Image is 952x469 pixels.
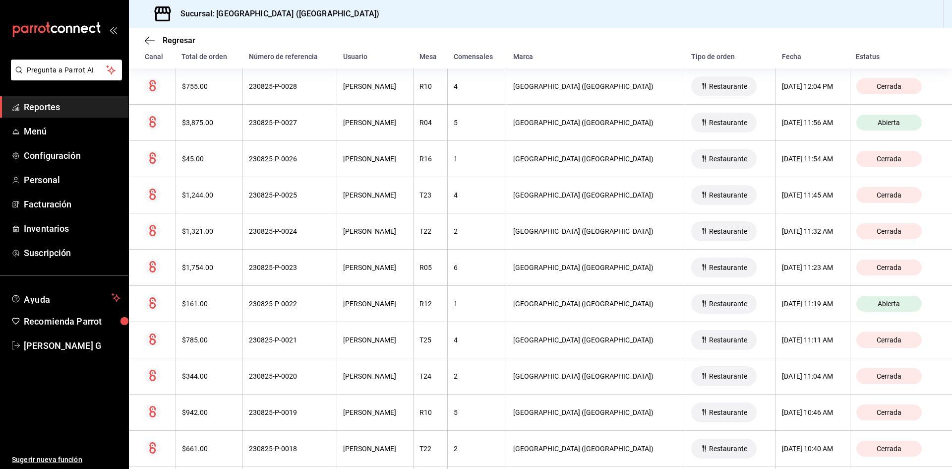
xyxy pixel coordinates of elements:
div: $1,754.00 [182,264,237,271]
div: [DATE] 10:40 AM [782,445,843,453]
span: Abierta [874,300,904,308]
div: T24 [419,372,441,380]
span: Restaurante [705,119,751,127]
span: Ayuda [24,292,108,304]
span: Restaurante [705,155,751,163]
div: 230825-P-0019 [249,408,331,416]
span: Personal [24,173,120,187]
span: Restaurante [705,445,751,453]
div: R05 [419,264,441,271]
span: [PERSON_NAME] G [24,339,120,352]
div: [DATE] 11:23 AM [782,264,843,271]
div: R10 [419,82,441,90]
div: R12 [419,300,441,308]
span: Configuración [24,149,120,162]
div: Usuario [343,53,408,61]
span: Cerrada [873,264,905,271]
span: Facturación [24,198,120,211]
div: 230825-P-0022 [249,300,331,308]
button: open_drawer_menu [109,26,117,34]
span: Recomienda Parrot [24,315,120,328]
span: Menú [24,125,120,138]
div: R10 [419,408,441,416]
div: [GEOGRAPHIC_DATA] ([GEOGRAPHIC_DATA]) [513,82,679,90]
div: 2 [454,445,501,453]
div: 2 [454,227,501,235]
div: [DATE] 12:04 PM [782,82,843,90]
div: 1 [454,300,501,308]
div: T22 [419,445,441,453]
div: R16 [419,155,441,163]
div: [DATE] 11:54 AM [782,155,843,163]
div: [DATE] 11:32 AM [782,227,843,235]
div: 1 [454,155,501,163]
span: Sugerir nueva función [12,455,120,465]
div: [PERSON_NAME] [343,445,407,453]
div: [PERSON_NAME] [343,119,407,127]
div: [DATE] 11:04 AM [782,372,843,380]
div: $755.00 [182,82,237,90]
div: $1,321.00 [182,227,237,235]
span: Inventarios [24,222,120,235]
div: T22 [419,227,441,235]
span: Cerrada [873,336,905,344]
div: Fecha [782,53,844,61]
div: $785.00 [182,336,237,344]
span: Cerrada [873,191,905,199]
span: Cerrada [873,82,905,90]
div: 4 [454,336,501,344]
div: Comensales [454,53,501,61]
div: 5 [454,119,501,127]
span: Pregunta a Parrot AI [27,65,107,75]
div: $3,875.00 [182,119,237,127]
div: [GEOGRAPHIC_DATA] ([GEOGRAPHIC_DATA]) [513,155,679,163]
div: [GEOGRAPHIC_DATA] ([GEOGRAPHIC_DATA]) [513,300,679,308]
div: $344.00 [182,372,237,380]
div: Número de referencia [249,53,331,61]
div: 230825-P-0021 [249,336,331,344]
span: Cerrada [873,155,905,163]
button: Regresar [145,36,195,45]
span: Restaurante [705,300,751,308]
div: [PERSON_NAME] [343,191,407,199]
span: Abierta [874,119,904,127]
div: 230825-P-0024 [249,227,331,235]
span: Restaurante [705,372,751,380]
div: R04 [419,119,441,127]
div: $1,244.00 [182,191,237,199]
div: $45.00 [182,155,237,163]
div: [PERSON_NAME] [343,227,407,235]
div: $942.00 [182,408,237,416]
div: [PERSON_NAME] [343,300,407,308]
div: [DATE] 11:19 AM [782,300,843,308]
div: $661.00 [182,445,237,453]
div: Marca [513,53,679,61]
div: [GEOGRAPHIC_DATA] ([GEOGRAPHIC_DATA]) [513,408,679,416]
div: [GEOGRAPHIC_DATA] ([GEOGRAPHIC_DATA]) [513,264,679,271]
div: [GEOGRAPHIC_DATA] ([GEOGRAPHIC_DATA]) [513,336,679,344]
div: [PERSON_NAME] [343,336,407,344]
div: T23 [419,191,441,199]
div: 4 [454,82,501,90]
span: Cerrada [873,408,905,416]
span: Restaurante [705,264,751,271]
div: [GEOGRAPHIC_DATA] ([GEOGRAPHIC_DATA]) [513,227,679,235]
div: $161.00 [182,300,237,308]
div: [DATE] 11:56 AM [782,119,843,127]
span: Restaurante [705,191,751,199]
span: Restaurante [705,227,751,235]
span: Cerrada [873,445,905,453]
div: [GEOGRAPHIC_DATA] ([GEOGRAPHIC_DATA]) [513,445,679,453]
div: Canal [145,53,170,61]
div: [DATE] 11:11 AM [782,336,843,344]
div: [GEOGRAPHIC_DATA] ([GEOGRAPHIC_DATA]) [513,191,679,199]
span: Restaurante [705,408,751,416]
div: [PERSON_NAME] [343,82,407,90]
div: [GEOGRAPHIC_DATA] ([GEOGRAPHIC_DATA]) [513,119,679,127]
div: 230825-P-0028 [249,82,331,90]
div: 230825-P-0018 [249,445,331,453]
span: Reportes [24,100,120,114]
div: Total de orden [181,53,237,61]
span: Restaurante [705,82,751,90]
a: Pregunta a Parrot AI [7,72,122,82]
